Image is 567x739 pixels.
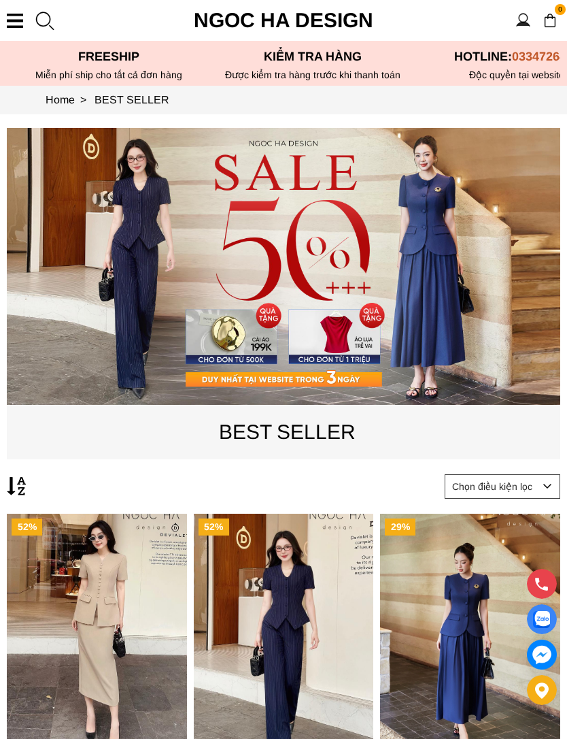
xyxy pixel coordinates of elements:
[75,94,92,105] span: >
[211,69,415,80] p: Được kiểm tra hàng trước khi thanh toán
[46,94,94,105] a: Link to Home
[7,416,567,448] p: BEST SELLER
[94,94,169,105] a: Link to BEST SELLER
[527,604,557,634] a: Display image
[7,69,211,80] div: Miễn phí ship cho tất cả đơn hàng
[533,611,550,628] img: Display image
[7,50,211,64] p: Freeship
[527,640,557,670] a: messenger
[543,13,557,28] img: img-CART-ICON-ksit0nf1
[264,50,362,63] font: Kiểm tra hàng
[555,4,566,15] span: 0
[182,4,385,37] a: Ngoc Ha Design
